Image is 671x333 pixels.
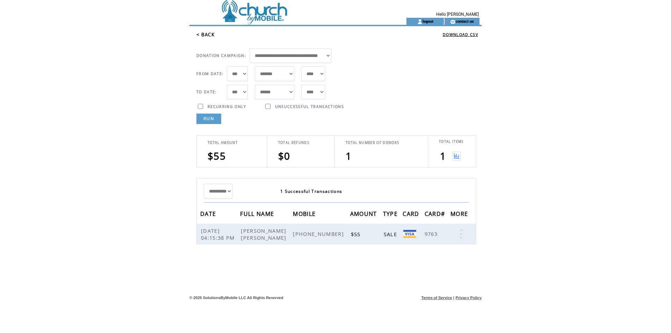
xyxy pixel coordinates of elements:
[350,211,379,216] a: AMOUNT
[453,296,454,300] span: |
[346,140,399,145] span: TOTAL NUMBER OF DONORS
[384,231,399,238] span: SALE
[278,140,309,145] span: TOTAL REFUNDS
[450,19,455,24] img: contact_us_icon.gif
[196,71,223,76] span: FROM DATE:
[293,208,317,221] span: MOBILE
[196,89,217,94] span: TO DATE:
[425,211,447,216] a: CARD#
[200,208,218,221] span: DATE
[423,19,433,23] a: logout
[189,296,283,300] span: © 2025 SolutionsByMobile LLC All Rights Reserved
[280,188,342,194] span: 1 Successful Transactions
[208,149,226,162] span: $55
[425,230,439,237] span: 9763
[443,32,478,37] a: DOWNLOAD CSV
[293,211,317,216] a: MOBILE
[196,114,221,124] a: RUN
[196,53,246,58] span: DONATION CAMPAIGN:
[200,211,218,216] a: DATE
[275,104,344,109] span: UNSUCCESSFUL TRANSACTIONS
[240,211,276,216] a: FULL NAME
[351,231,362,238] span: $55
[403,208,421,221] span: CARD
[440,149,446,162] span: 1
[293,230,346,237] span: [PHONE_NUMBER]
[403,211,421,216] a: CARD
[439,139,464,144] span: TOTAL ITEMS
[241,227,288,241] span: [PERSON_NAME] [PERSON_NAME]
[208,140,238,145] span: TOTAL AMOUNT
[350,208,379,221] span: AMOUNT
[383,211,399,216] a: TYPE
[425,208,447,221] span: CARD#
[452,152,461,160] img: View graph
[403,230,416,238] img: VISA
[455,296,482,300] a: Privacy Policy
[201,227,237,241] span: [DATE] 04:15:38 PM
[383,208,399,221] span: TYPE
[196,31,215,38] a: < BACK
[208,104,246,109] span: RECURRING ONLY
[421,296,452,300] a: Terms of Service
[455,19,474,23] a: contact us
[417,19,423,24] img: account_icon.gif
[436,12,479,17] span: Hello [PERSON_NAME]
[240,208,276,221] span: FULL NAME
[278,149,290,162] span: $0
[346,149,352,162] span: 1
[450,208,470,221] span: MORE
